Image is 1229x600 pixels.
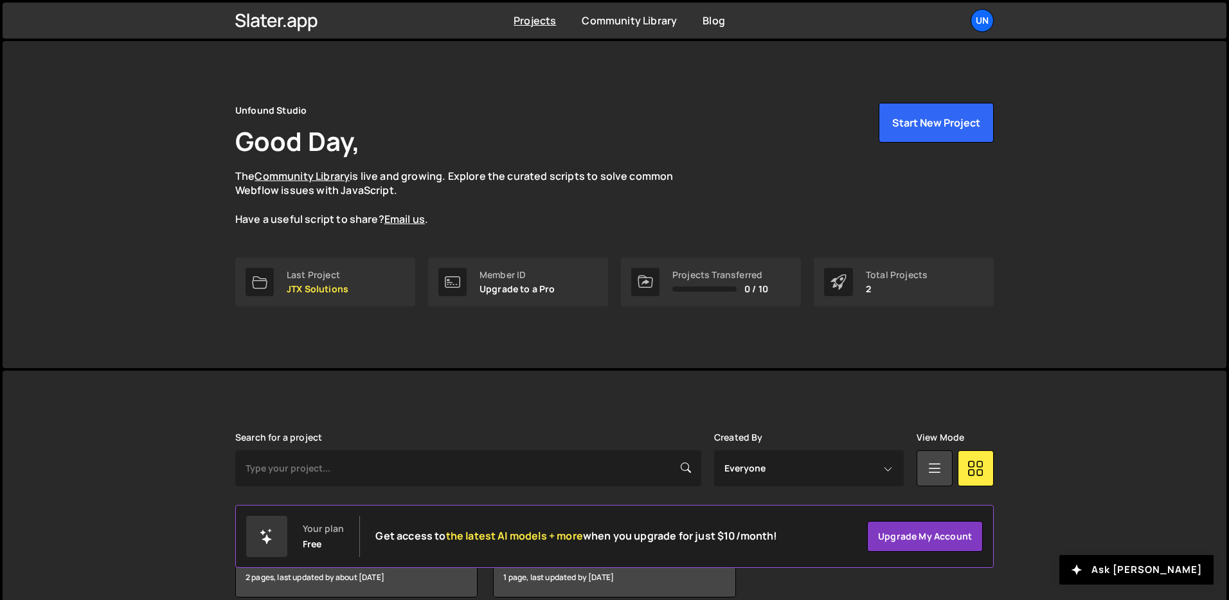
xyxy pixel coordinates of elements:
[582,13,677,28] a: Community Library
[672,270,768,280] div: Projects Transferred
[375,530,777,542] h2: Get access to when you upgrade for just $10/month!
[703,13,725,28] a: Blog
[287,270,348,280] div: Last Project
[866,284,928,294] p: 2
[303,524,344,534] div: Your plan
[494,558,735,597] div: 1 page, last updated by [DATE]
[235,432,322,443] label: Search for a project
[917,432,964,443] label: View Mode
[384,212,425,226] a: Email us
[446,529,583,543] span: the latest AI models + more
[971,9,994,32] a: Un
[867,521,983,552] a: Upgrade my account
[1059,555,1214,585] button: Ask [PERSON_NAME]
[255,169,350,183] a: Community Library
[714,432,763,443] label: Created By
[514,13,556,28] a: Projects
[480,284,555,294] p: Upgrade to a Pro
[303,539,322,549] div: Free
[866,270,928,280] div: Total Projects
[287,284,348,294] p: JTX Solutions
[235,169,698,227] p: The is live and growing. Explore the curated scripts to solve common Webflow issues with JavaScri...
[480,270,555,280] div: Member ID
[235,258,415,306] a: Last Project JTX Solutions
[879,103,994,143] button: Start New Project
[235,123,360,159] h1: Good Day,
[236,558,477,597] div: 2 pages, last updated by about [DATE]
[744,284,768,294] span: 0 / 10
[235,103,307,118] div: Unfound Studio
[235,450,701,486] input: Type your project...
